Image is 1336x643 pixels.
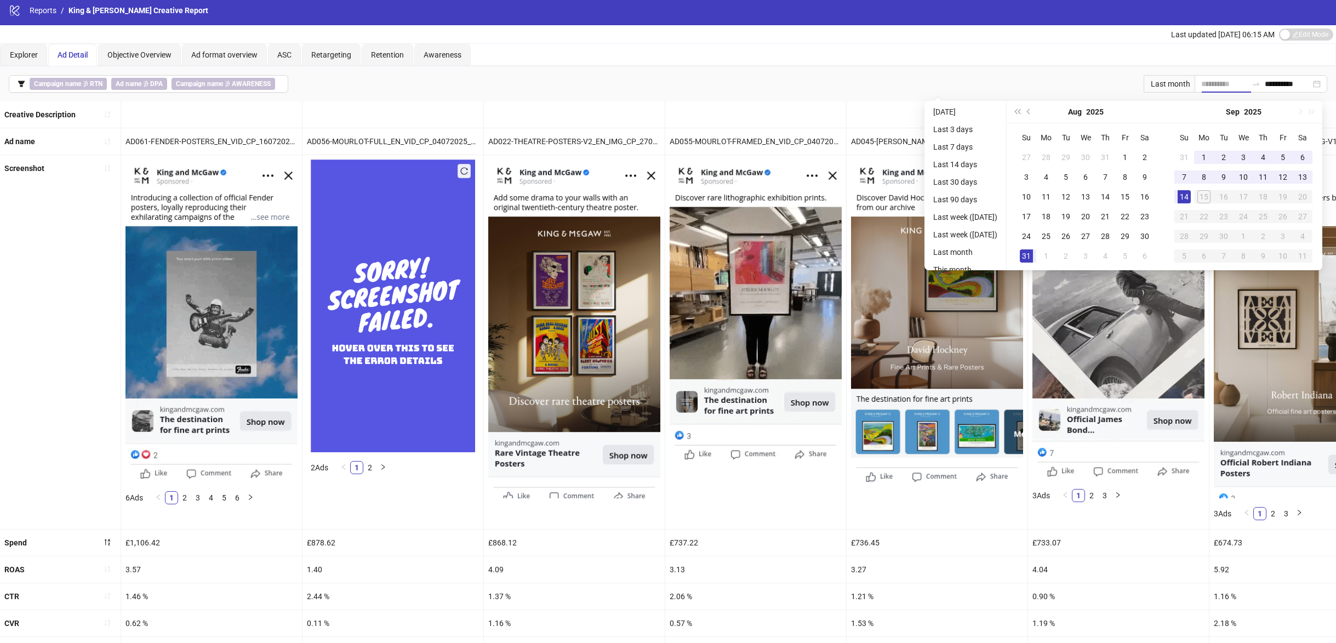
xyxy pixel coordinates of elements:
[350,461,363,474] li: 1
[34,80,81,88] b: Campaign name
[1115,128,1135,147] th: Fr
[302,128,483,155] div: AD056-MOURLOT-FULL_EN_VID_CP_04072025_ALLG_CC_SC3_None_INTERIORS
[1257,170,1270,184] div: 11
[1056,246,1076,266] td: 2025-09-02
[1280,508,1292,520] a: 3
[1276,170,1289,184] div: 12
[1135,167,1155,187] td: 2025-08-09
[1174,246,1194,266] td: 2025-10-05
[1194,128,1214,147] th: Mo
[204,491,218,504] li: 4
[1273,207,1293,226] td: 2025-09-26
[1237,170,1250,184] div: 10
[1072,490,1084,502] a: 1
[1234,167,1253,187] td: 2025-09-10
[376,461,390,474] button: right
[929,158,1002,171] li: Last 14 days
[104,138,111,145] span: sort-ascending
[1059,190,1072,203] div: 12
[376,461,390,474] li: Next Page
[1036,246,1056,266] td: 2025-09-01
[1138,190,1151,203] div: 16
[1095,167,1115,187] td: 2025-08-07
[1138,249,1151,263] div: 6
[1138,170,1151,184] div: 9
[1214,226,1234,246] td: 2025-09-30
[1138,210,1151,223] div: 23
[1099,190,1112,203] div: 14
[247,494,254,500] span: right
[1293,147,1312,167] td: 2025-09-06
[311,160,475,452] img: Failed Screenshot Placeholder
[1174,147,1194,167] td: 2025-08-31
[1017,128,1036,147] th: Su
[1020,170,1033,184] div: 3
[191,50,258,59] span: Ad format overview
[1178,249,1191,263] div: 5
[1171,30,1275,39] span: Last updated [DATE] 06:15 AM
[165,491,178,504] li: 1
[68,6,208,15] span: King & [PERSON_NAME] Creative Report
[1253,167,1273,187] td: 2025-09-11
[1040,190,1053,203] div: 11
[1296,190,1309,203] div: 20
[104,164,111,172] span: sort-ascending
[1267,508,1279,520] a: 2
[311,50,351,59] span: Retargeting
[1079,170,1092,184] div: 6
[1234,128,1253,147] th: We
[1011,101,1023,123] button: Last year (Control + left)
[1178,170,1191,184] div: 7
[1036,167,1056,187] td: 2025-08-04
[929,123,1002,136] li: Last 3 days
[165,492,178,504] a: 1
[1017,187,1036,207] td: 2025-08-10
[1020,210,1033,223] div: 17
[1296,230,1309,243] div: 4
[1118,249,1132,263] div: 5
[1111,489,1124,502] li: Next Page
[1252,79,1260,88] span: to
[1138,230,1151,243] div: 30
[231,492,243,504] a: 6
[111,78,167,90] span: ∌
[1253,226,1273,246] td: 2025-10-02
[1095,226,1115,246] td: 2025-08-28
[929,263,1002,276] li: This month
[929,175,1002,189] li: Last 30 days
[1135,187,1155,207] td: 2025-08-16
[340,464,347,470] span: left
[1253,187,1273,207] td: 2025-09-18
[1138,151,1151,164] div: 2
[1056,167,1076,187] td: 2025-08-05
[244,491,257,504] li: Next Page
[929,228,1002,241] li: Last week ([DATE])
[1234,226,1253,246] td: 2025-10-01
[1095,187,1115,207] td: 2025-08-14
[1135,246,1155,266] td: 2025-09-06
[61,4,64,16] li: /
[1076,226,1095,246] td: 2025-08-27
[172,78,275,90] span: ∌
[1062,492,1069,498] span: left
[27,4,59,16] a: Reports
[1099,490,1111,502] a: 3
[1079,210,1092,223] div: 20
[1099,230,1112,243] div: 28
[1257,210,1270,223] div: 25
[670,160,842,463] img: Screenshot 6824650415318
[1032,160,1204,480] img: Screenshot 6791837774518
[1174,226,1194,246] td: 2025-09-28
[1118,170,1132,184] div: 8
[1086,490,1098,502] a: 2
[1099,151,1112,164] div: 31
[1293,507,1306,520] li: Next Page
[1296,151,1309,164] div: 6
[1253,507,1266,520] li: 1
[484,128,665,155] div: AD022-THEATRE-POSTERS-V2_EN_IMG_CP_27062025_ALLG_CC_SC3_None_THEATRE
[1237,249,1250,263] div: 8
[929,193,1002,206] li: Last 90 days
[125,160,298,482] img: Screenshot 6801083300718
[1273,187,1293,207] td: 2025-09-19
[1017,246,1036,266] td: 2025-08-31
